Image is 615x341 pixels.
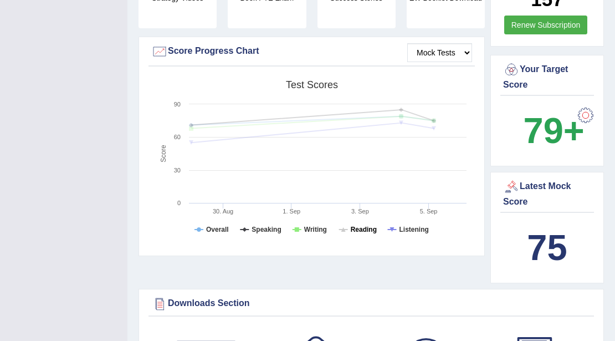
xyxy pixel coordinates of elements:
text: 90 [174,101,181,108]
div: Your Target Score [503,62,591,91]
tspan: Test scores [286,79,338,90]
tspan: Listening [399,226,429,233]
div: Downloads Section [151,296,591,312]
div: Latest Mock Score [503,179,591,208]
tspan: Overall [206,226,229,233]
a: Renew Subscription [504,16,588,34]
tspan: Score [160,145,167,162]
b: 79+ [524,110,585,151]
tspan: 30. Aug [213,208,233,215]
tspan: 1. Sep [283,208,300,215]
tspan: Reading [351,226,377,233]
tspan: Speaking [252,226,281,233]
text: 30 [174,167,181,174]
text: 0 [177,200,181,206]
text: 60 [174,134,181,140]
b: 75 [527,227,567,268]
tspan: 3. Sep [351,208,369,215]
tspan: 5. Sep [420,208,438,215]
tspan: Writing [304,226,327,233]
div: Score Progress Chart [151,43,472,60]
